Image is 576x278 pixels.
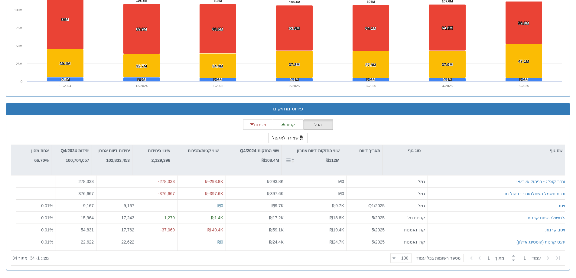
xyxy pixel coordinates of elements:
button: הכל [303,119,333,130]
div: 17,762 [99,227,134,233]
button: מכירות [243,119,273,130]
tspan: 39.1M [60,61,70,66]
text: 50M [16,44,22,48]
tspan: 5.1M [443,77,452,82]
div: 17,243 [99,214,134,221]
span: ₪59.1K [269,227,284,232]
div: 0.01 % [18,227,53,233]
text: 75M [16,26,22,30]
tspan: 5.1M [366,77,375,82]
span: ‏עמוד [532,255,541,261]
tspan: 37.9M [442,62,453,67]
span: ₪0 [217,203,223,208]
strong: 100,704,057 [66,158,89,163]
tspan: 5.1M [213,77,222,82]
div: -37,069 [139,227,175,233]
div: 278,333 [58,178,94,185]
div: ‏ מתוך [388,251,564,265]
div: 0.01 % [18,202,53,208]
div: גמל [390,190,425,196]
div: 5/2025 [349,227,385,233]
span: ₪0 [338,179,344,184]
div: תאריך דיווח [342,145,382,156]
strong: ₪108.4M [262,158,279,163]
text: 4-2025 [442,84,453,88]
tspan: 47.1M [518,59,529,64]
div: קרנות סל [390,214,425,221]
p: יחידות-דיווח אחרון [97,147,130,154]
div: 1,279 [139,214,175,221]
span: ₪0 [338,191,344,196]
button: מח"ר קופ"ג - בניהול אי.בי.אי [516,178,567,185]
div: -376,667 [139,190,175,196]
div: 5/2025 [349,214,385,221]
tspan: 64.6M [442,26,453,30]
h3: פירוט מחזיקים [11,106,565,112]
span: ₪18.8K [330,215,344,220]
span: ₪9.7K [272,203,284,208]
div: 22,622 [58,239,94,245]
text: 100M [14,8,22,12]
span: ₪397.6K [267,191,284,196]
tspan: 68.6M [212,27,223,31]
text: 3-2025 [366,84,376,88]
tspan: 34.4M [212,64,223,68]
button: מיטב [558,202,567,208]
div: Q1/2025 [349,202,385,208]
div: שם גוף [423,145,565,156]
tspan: 37.8M [365,63,376,67]
text: 5-2025 [519,84,529,88]
p: יחידות-Q4/2024 [61,147,89,154]
p: שינוי ביחידות [148,147,170,154]
button: טרגט קרנות (הוסטינג איילון) [516,239,567,245]
text: 12-2024 [135,84,148,88]
div: שווי קניות/מכירות [173,145,221,156]
p: אחוז מהון [31,147,49,154]
button: קניות [273,119,303,130]
strong: 102,833,453 [106,158,130,163]
span: ‏מספר רשומות בכל עמוד [416,255,461,261]
tspan: 37.8M [289,62,300,67]
div: 100 [401,255,411,261]
span: ₪-40.4K [207,227,223,232]
button: אלטשולר-שחם קרנות [528,214,567,221]
div: 0.01 % [18,239,53,245]
tspan: 106.4M [289,0,300,4]
strong: 2,129,396 [151,158,170,163]
div: 376,667 [58,190,94,196]
p: שווי החזקות-Q4/2024 [240,147,279,154]
div: קרן נאמנות [390,227,425,233]
button: שמירה לאקסל [268,133,308,143]
tspan: 84M [61,17,69,22]
text: 11-2024 [59,84,71,88]
tspan: 5.1M [519,77,528,82]
div: קרן נאמנות [390,239,425,245]
div: ‏מציג 1 - 34 ‏ מתוך 34 [12,251,49,265]
text: 2-2025 [289,84,300,88]
span: ₪293.8K [267,179,284,184]
span: ₪17.2K [269,215,284,220]
tspan: 5.1M [290,77,299,82]
div: 5/2025 [349,239,385,245]
tspan: 59.8M [518,21,529,25]
text: 1-2025 [213,84,223,88]
div: גמל [390,178,425,185]
div: סוג גוף [383,145,423,156]
span: ₪24.4K [269,239,284,244]
div: 9,167 [58,202,94,208]
span: 1 [487,255,495,261]
tspan: 63.5M [289,26,300,31]
span: ₪24.7K [330,239,344,244]
button: חברת חשמל השתלמות - בניהול מור [502,190,567,196]
tspan: 5.9M [137,77,146,82]
div: גמל [390,202,425,208]
div: 0.01 % [18,214,53,221]
span: ₪-397.6K [205,191,223,196]
strong: ₪112M [326,158,340,163]
button: מיטב קרנות [545,227,567,233]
